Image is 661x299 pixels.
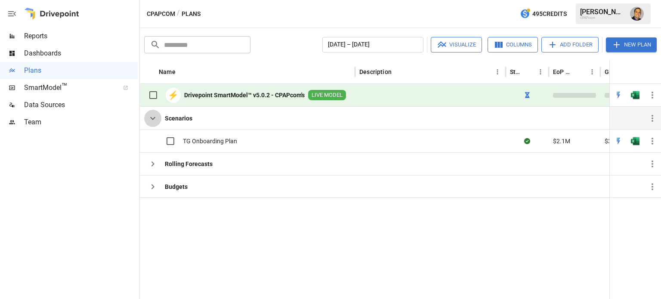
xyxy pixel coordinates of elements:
div: Sync complete [524,137,530,145]
span: SmartModel [24,83,114,93]
button: [DATE] – [DATE] [322,37,423,52]
div: EoP Cash [553,68,573,75]
button: Add Folder [541,37,599,52]
div: Status [510,68,522,75]
span: ™ [62,81,68,92]
b: Budgets [165,182,188,191]
span: Team [24,117,138,127]
div: Open in Quick Edit [614,137,623,145]
div: Open in Quick Edit [614,91,623,99]
button: New Plan [606,37,657,52]
div: Open in Excel [631,137,639,145]
img: quick-edit-flash.b8aec18c.svg [614,137,623,145]
b: Drivepoint SmartModel™ v5.0.2 - CPAPcom's [184,91,305,99]
button: Sort [176,66,188,78]
div: / [177,9,180,19]
span: Data Sources [24,100,138,110]
span: Reports [24,31,138,41]
b: Scenarios [165,114,192,123]
img: g5qfjXmAAAAABJRU5ErkJggg== [631,91,639,99]
span: LIVE MODEL [308,91,346,99]
button: Visualize [431,37,482,52]
button: Sort [649,66,661,78]
button: Sort [392,66,405,78]
img: Tom Gatto [630,7,644,21]
img: quick-edit-flash.b8aec18c.svg [614,91,623,99]
div: Name [159,68,176,75]
span: $35.2M [605,137,625,145]
div: Open in Excel [631,91,639,99]
button: Tom Gatto [625,2,649,26]
img: g5qfjXmAAAAABJRU5ErkJggg== [631,137,639,145]
button: Sort [522,66,534,78]
button: 495Credits [516,6,570,22]
div: ⚡ [166,88,181,103]
span: Dashboards [24,48,138,59]
div: Description [359,68,392,75]
button: CPAPcom [147,9,175,19]
span: $2.1M [553,137,570,145]
button: Sort [574,66,586,78]
span: Plans [24,65,138,76]
button: Columns [488,37,538,52]
div: CPAPcom [580,16,625,20]
button: Description column menu [491,66,503,78]
div: Gross Sales [605,68,633,75]
button: EoP Cash column menu [586,66,598,78]
span: TG Onboarding Plan [183,137,237,145]
button: Status column menu [534,66,547,78]
span: 495 Credits [532,9,567,19]
div: Preparing to sync. [525,91,530,99]
div: [PERSON_NAME] [580,8,625,16]
b: Rolling Forecasts [165,160,213,168]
